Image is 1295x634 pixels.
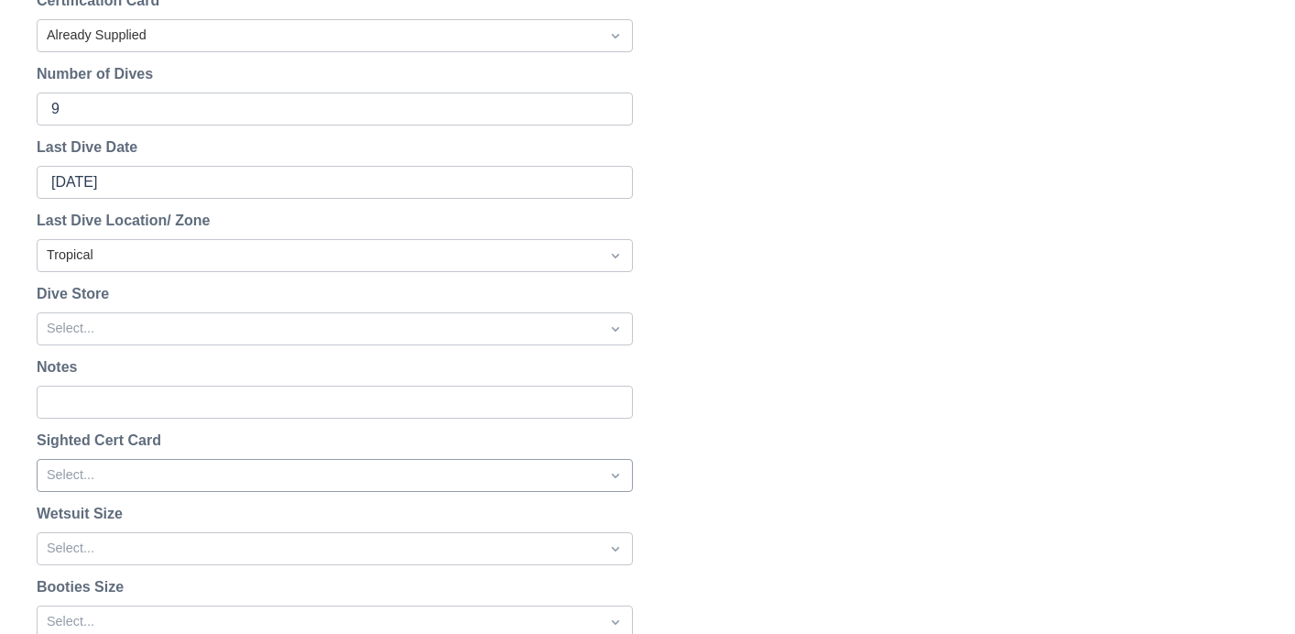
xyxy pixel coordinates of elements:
span: Dropdown icon [606,27,625,45]
label: Dive Store [37,283,116,305]
label: Number of Dives [37,63,160,85]
label: Wetsuit Size [37,503,130,525]
label: Last Dive Location/ Zone [37,210,217,232]
span: Dropdown icon [606,246,625,265]
span: Dropdown icon [606,320,625,338]
label: Notes [37,356,84,378]
label: Last Dive Date [37,137,145,158]
label: Sighted Cert Card [37,430,169,452]
span: Dropdown icon [606,613,625,631]
span: Dropdown icon [606,540,625,558]
span: Dropdown icon [606,466,625,485]
label: Booties Size [37,576,131,598]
